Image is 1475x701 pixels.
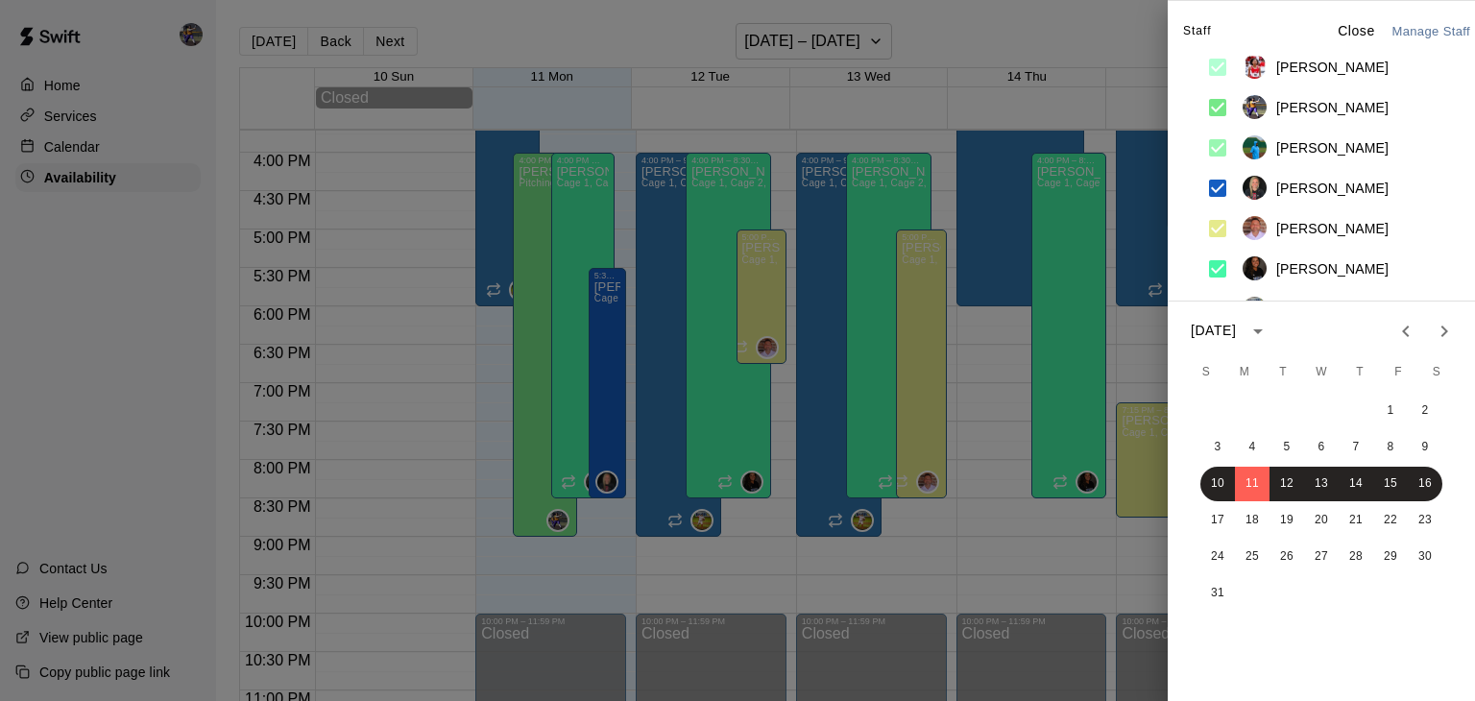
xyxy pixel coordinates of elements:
[1243,216,1267,240] img: f86197dc-7575-4d78-9a58-147cbcd9cb9c%2F0edbf8a2-0355-48f1-980b-4d29a02ed55c_image-1736901272394
[1269,540,1304,574] button: 26
[1304,353,1339,392] span: Wednesday
[1269,430,1304,465] button: 5
[1373,394,1408,428] button: 1
[1339,503,1373,538] button: 21
[1243,297,1267,321] img: f86197dc-7575-4d78-9a58-147cbcd9cb9c%2F8b705c4c-ffb8-49bf-9114-a0662543021b_image-1733852336109
[1243,176,1267,200] img: f86197dc-7575-4d78-9a58-147cbcd9cb9c%2F5ec24294-163f-4ad8-965b-9caf3cf4d487_image-1740249405469
[1304,430,1339,465] button: 6
[1200,430,1235,465] button: 3
[1269,503,1304,538] button: 19
[1338,21,1375,41] p: Close
[1235,467,1269,501] button: 11
[1242,315,1274,348] button: calendar view is open, switch to year view
[1243,55,1267,79] img: f86197dc-7575-4d78-9a58-147cbcd9cb9c%2F5fc8e75e-73bb-4c1c-b64e-27dbc856b96f_image-1754404515296
[1200,576,1235,611] button: 31
[1276,219,1389,238] p: [PERSON_NAME]
[1408,503,1442,538] button: 23
[1235,540,1269,574] button: 25
[1408,467,1442,501] button: 16
[1200,540,1235,574] button: 24
[1266,353,1300,392] span: Tuesday
[1419,353,1454,392] span: Saturday
[1425,312,1463,350] button: Next month
[1339,467,1373,501] button: 14
[1227,353,1262,392] span: Monday
[1276,179,1389,198] p: [PERSON_NAME]
[1269,467,1304,501] button: 12
[1276,300,1389,319] p: [PERSON_NAME]
[1243,256,1267,280] img: f86197dc-7575-4d78-9a58-147cbcd9cb9c%2F3a1fd6bd-fa5b-40df-892c-b0e924087433_image-1730902739200
[1276,98,1389,117] p: [PERSON_NAME]
[1387,17,1475,47] button: Manage Staff
[1408,430,1442,465] button: 9
[1189,353,1223,392] span: Sunday
[1168,47,1475,301] ul: swift facility view
[1243,95,1267,119] img: f86197dc-7575-4d78-9a58-147cbcd9cb9c%2Fc1739f23-fd33-4600-be35-70d26c4b40fa_image-1754080097154
[1387,312,1425,350] button: Previous month
[1183,16,1211,47] span: Staff
[1235,430,1269,465] button: 4
[1243,135,1267,159] img: f86197dc-7575-4d78-9a58-147cbcd9cb9c%2F63a886b2-d42c-49b5-926b-941c3401ed70_image-1749224813180
[1235,503,1269,538] button: 18
[1200,503,1235,538] button: 17
[1342,353,1377,392] span: Thursday
[1276,259,1389,278] p: [PERSON_NAME]
[1408,540,1442,574] button: 30
[1200,467,1235,501] button: 10
[1408,394,1442,428] button: 2
[1325,17,1387,45] button: Close
[1339,540,1373,574] button: 28
[1373,503,1408,538] button: 22
[1276,138,1389,157] p: [PERSON_NAME]
[1276,58,1389,77] p: [PERSON_NAME]
[1191,321,1236,341] div: [DATE]
[1304,503,1339,538] button: 20
[1373,540,1408,574] button: 29
[1373,467,1408,501] button: 15
[1373,430,1408,465] button: 8
[1304,540,1339,574] button: 27
[1339,430,1373,465] button: 7
[1381,353,1415,392] span: Friday
[1304,467,1339,501] button: 13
